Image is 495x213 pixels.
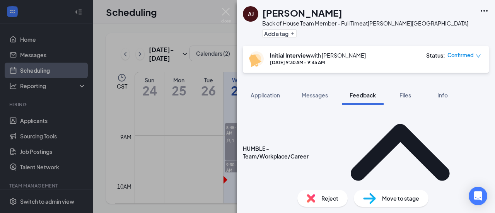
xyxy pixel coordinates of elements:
[321,194,338,203] span: Reject
[262,29,297,37] button: PlusAdd a tag
[476,53,481,59] span: down
[262,6,342,19] h1: [PERSON_NAME]
[248,10,254,18] div: AJ
[469,187,487,205] div: Open Intercom Messenger
[243,145,310,160] div: HUMBLE - Team/Workplace/Career
[447,51,474,59] span: Confirmed
[382,194,419,203] span: Move to stage
[426,51,445,59] div: Status :
[251,92,280,99] span: Application
[270,52,311,59] b: Initial Interview
[270,59,366,66] div: [DATE] 9:30 AM - 9:45 AM
[302,92,328,99] span: Messages
[270,51,366,59] div: with [PERSON_NAME]
[350,92,376,99] span: Feedback
[262,19,468,27] div: Back of House Team Member - Full Time at [PERSON_NAME][GEOGRAPHIC_DATA]
[399,92,411,99] span: Files
[290,31,295,36] svg: Plus
[437,92,448,99] span: Info
[480,6,489,15] svg: Ellipses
